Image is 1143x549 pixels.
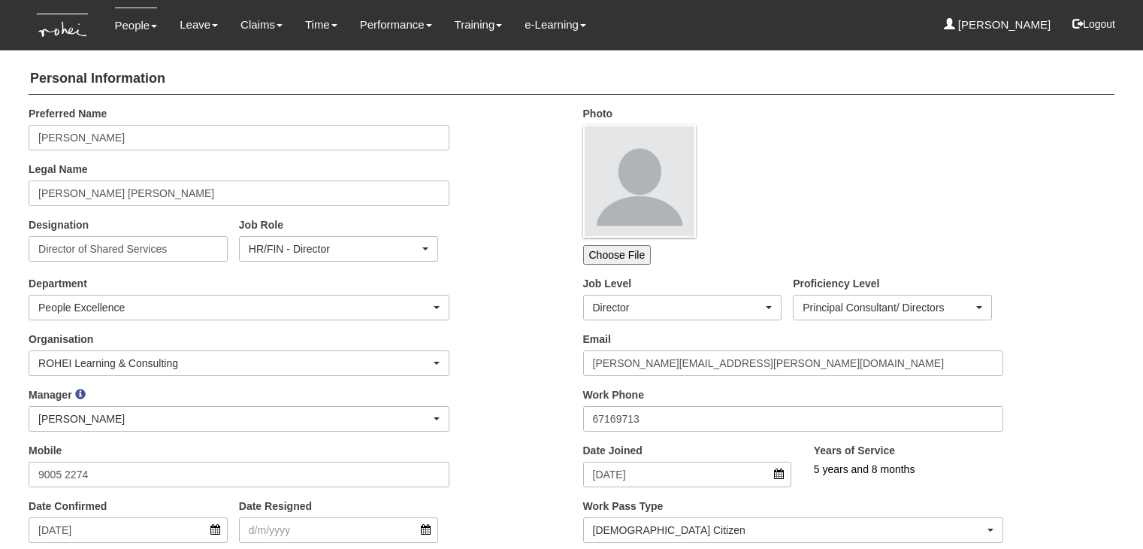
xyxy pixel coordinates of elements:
input: d/m/yyyy [239,517,438,543]
div: Principal Consultant/ Directors [803,300,973,315]
div: 5 years and 8 months [814,462,1069,477]
label: Date Resigned [239,499,312,514]
label: Work Phone [583,387,644,402]
label: Preferred Name [29,106,107,121]
div: Director [593,300,764,315]
label: Designation [29,217,89,232]
button: ROHEI Learning & Consulting [29,350,449,376]
label: Proficiency Level [793,276,879,291]
button: [PERSON_NAME] [29,406,449,432]
div: [DEMOGRAPHIC_DATA] Citizen [593,523,985,538]
button: [DEMOGRAPHIC_DATA] Citizen [583,517,1004,543]
label: Work Pass Type [583,499,664,514]
a: People [115,8,158,43]
label: Photo [583,106,613,121]
input: d/m/yyyy [583,462,791,487]
a: Performance [360,8,432,42]
a: e-Learning [525,8,586,42]
input: Choose File [583,245,652,265]
label: Mobile [29,443,62,458]
a: Time [305,8,337,42]
label: Date Confirmed [29,499,107,514]
label: Manager [29,387,72,402]
label: Email [583,332,611,347]
a: Claims [240,8,283,42]
button: Director [583,295,782,320]
input: d/m/yyyy [29,517,228,543]
button: People Excellence [29,295,449,320]
label: Job Level [583,276,632,291]
div: People Excellence [38,300,431,315]
div: ROHEI Learning & Consulting [38,356,431,371]
img: profile.png [583,125,696,238]
label: Job Role [239,217,283,232]
label: Organisation [29,332,93,347]
a: Training [455,8,503,42]
button: HR/FIN - Director [239,236,438,262]
iframe: chat widget [1080,489,1128,534]
label: Department [29,276,87,291]
h4: Personal Information [29,64,1114,95]
a: [PERSON_NAME] [944,8,1051,42]
div: HR/FIN - Director [249,241,419,256]
label: Years of Service [814,443,895,458]
a: Leave [180,8,218,42]
button: Principal Consultant/ Directors [793,295,992,320]
div: [PERSON_NAME] [38,411,431,426]
label: Legal Name [29,162,88,177]
label: Date Joined [583,443,643,458]
button: Logout [1062,6,1126,42]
